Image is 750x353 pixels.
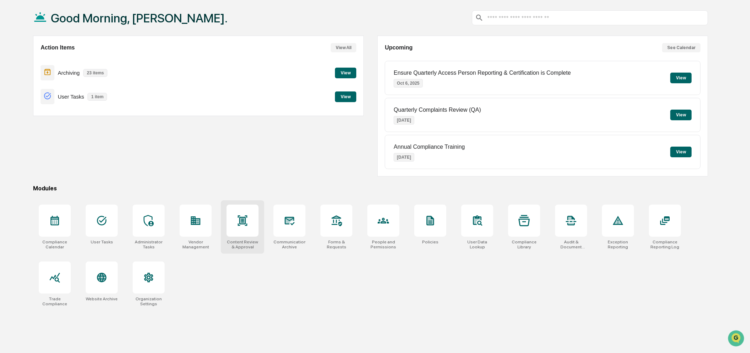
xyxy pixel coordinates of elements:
[91,239,113,244] div: User Tasks
[335,69,356,76] a: View
[33,185,708,192] div: Modules
[367,239,399,249] div: People and Permissions
[394,70,571,76] p: Ensure Quarterly Access Person Reporting & Certification is Complete
[49,124,91,137] a: 🗄️Attestations
[14,127,46,134] span: Preclearance
[670,147,692,157] button: View
[110,78,129,86] button: See all
[133,296,165,306] div: Organization Settings
[394,153,414,162] p: [DATE]
[59,127,88,134] span: Attestations
[602,239,634,249] div: Exception Reporting
[14,140,45,147] span: Data Lookup
[32,62,98,68] div: We're available if you need us!
[87,93,107,101] p: 1 item
[32,55,117,62] div: Start new chat
[180,239,212,249] div: Vendor Management
[50,157,86,163] a: Powered byPylon
[335,91,356,102] button: View
[335,68,356,78] button: View
[335,93,356,100] a: View
[15,55,28,68] img: 8933085812038_c878075ebb4cc5468115_72.jpg
[7,55,20,68] img: 1746055101610-c473b297-6a78-478c-a979-82029cc54cd1
[394,144,465,150] p: Annual Compliance Training
[394,116,414,125] p: [DATE]
[394,79,422,88] p: Oct 6, 2025
[59,97,62,103] span: •
[7,90,18,102] img: Jack Rasmussen
[4,137,48,150] a: 🔎Data Lookup
[727,330,746,349] iframe: Open customer support
[385,44,413,51] h2: Upcoming
[320,239,352,249] div: Forms & Requests
[58,70,80,76] p: Archiving
[649,239,681,249] div: Compliance Reporting Log
[227,239,259,249] div: Content Review & Approval
[63,97,78,103] span: [DATE]
[4,124,49,137] a: 🖐️Preclearance
[662,43,701,52] button: See Calendar
[508,239,540,249] div: Compliance Library
[58,94,84,100] p: User Tasks
[7,15,129,27] p: How can we help?
[670,73,692,83] button: View
[22,97,58,103] span: [PERSON_NAME]
[133,239,165,249] div: Administrator Tasks
[461,239,493,249] div: User Data Lookup
[670,110,692,120] button: View
[555,239,587,249] div: Audit & Document Logs
[83,69,107,77] p: 23 items
[331,43,356,52] button: View All
[7,127,13,133] div: 🖐️
[422,239,438,244] div: Policies
[39,296,71,306] div: Trade Compliance
[14,98,20,103] img: 1746055101610-c473b297-6a78-478c-a979-82029cc54cd1
[121,57,129,65] button: Start new chat
[86,296,118,301] div: Website Archive
[41,44,75,51] h2: Action Items
[394,107,481,113] p: Quarterly Complaints Review (QA)
[52,127,57,133] div: 🗄️
[51,11,228,25] h1: Good Morning, [PERSON_NAME].
[7,141,13,147] div: 🔎
[71,158,86,163] span: Pylon
[7,79,48,85] div: Past conversations
[39,239,71,249] div: Compliance Calendar
[273,239,305,249] div: Communications Archive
